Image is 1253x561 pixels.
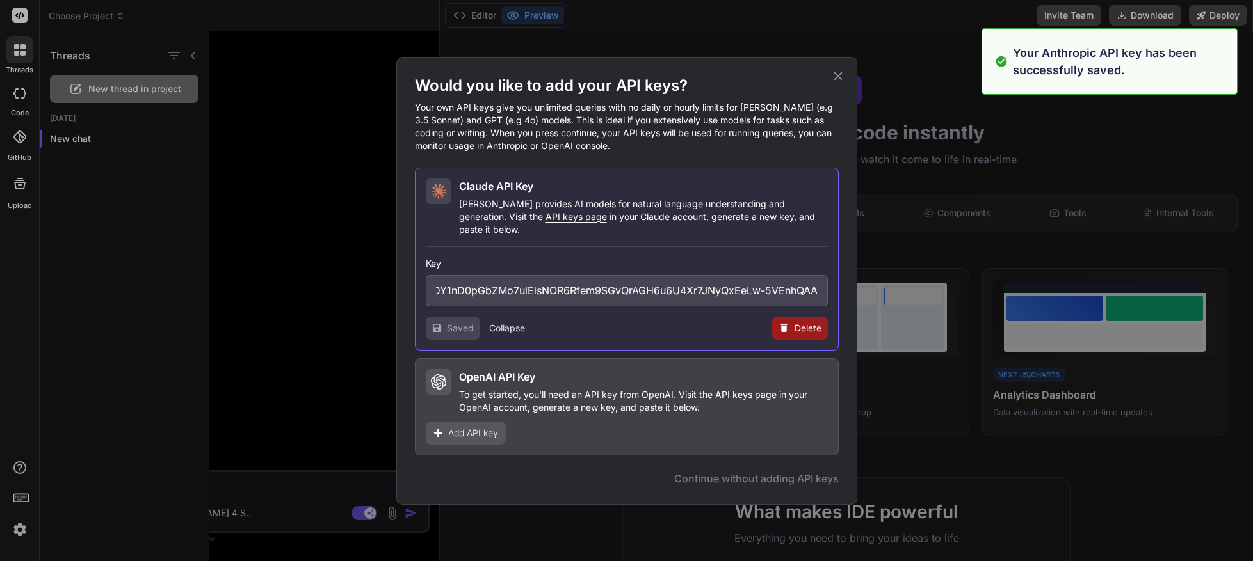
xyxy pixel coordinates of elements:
[448,427,498,439] span: Add API key
[447,322,474,335] span: Saved
[426,275,828,306] input: Enter API Key
[772,317,828,340] button: Delete
[546,211,607,222] span: API keys page
[415,75,839,96] h1: Would you like to add your API keys?
[426,257,828,270] h3: Key
[459,388,828,414] p: To get started, you'll need an API key from OpenAI. Visit the in your OpenAI account, generate a ...
[415,101,839,152] p: Your own API keys give you unlimited queries with no daily or hourly limits for [PERSON_NAME] (e....
[459,369,535,384] h2: OpenAI API Key
[715,389,777,400] span: API keys page
[674,471,839,486] button: Continue without adding API keys
[459,178,533,194] h2: Claude API Key
[459,198,828,236] p: [PERSON_NAME] provides AI models for natural language understanding and generation. Visit the in ...
[1013,44,1229,79] p: Your Anthropic API key has been successfully saved.
[795,322,821,335] span: Delete
[995,44,1008,79] img: alert
[489,322,525,335] button: Collapse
